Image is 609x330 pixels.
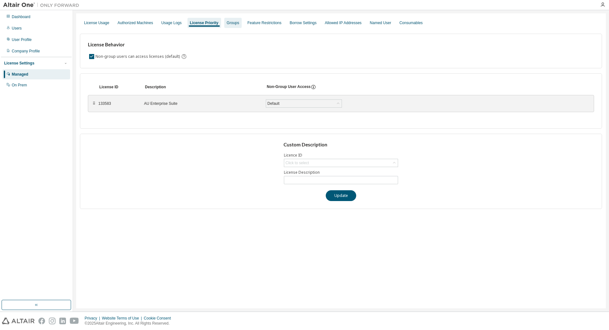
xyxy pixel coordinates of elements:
[88,42,186,48] h3: License Behavior
[98,101,136,106] div: 133583
[145,84,259,90] div: Description
[12,83,27,88] div: On Prem
[85,316,102,321] div: Privacy
[247,20,281,25] div: Feature Restrictions
[70,318,79,324] img: youtube.svg
[370,20,391,25] div: Named User
[12,14,30,19] div: Dashboard
[144,316,174,321] div: Cookie Consent
[4,61,34,66] div: License Settings
[285,160,309,165] div: Click to select
[399,20,422,25] div: Consumables
[161,20,181,25] div: Usage Logs
[284,153,398,158] label: Licence ID
[284,170,398,175] label: License Description
[12,49,40,54] div: Company Profile
[144,101,258,106] div: AU Enterprise Suite
[92,101,96,106] div: ⠿
[95,53,181,60] label: Non-group users can access licenses (default)
[190,20,219,25] div: License Priority
[12,72,28,77] div: Managed
[284,159,398,167] div: Click to select
[12,37,32,42] div: User Profile
[181,54,187,59] svg: By default any user not assigned to any group can access any license. Turn this setting off to di...
[59,318,66,324] img: linkedin.svg
[266,100,280,107] div: Default
[2,318,35,324] img: altair_logo.svg
[49,318,56,324] img: instagram.svg
[85,321,175,326] p: © 2025 Altair Engineering, Inc. All Rights Reserved.
[267,84,311,90] div: Non-Group User Access
[325,20,362,25] div: Allowed IP Addresses
[84,20,109,25] div: License Usage
[99,84,137,90] div: License ID
[38,318,45,324] img: facebook.svg
[12,26,22,31] div: Users
[227,20,239,25] div: Groups
[3,2,82,8] img: Altair One
[102,316,144,321] div: Website Terms of Use
[326,190,356,201] button: Update
[284,142,399,148] h3: Custom Description
[266,100,342,107] div: Default
[290,20,317,25] div: Borrow Settings
[117,20,153,25] div: Authorized Machines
